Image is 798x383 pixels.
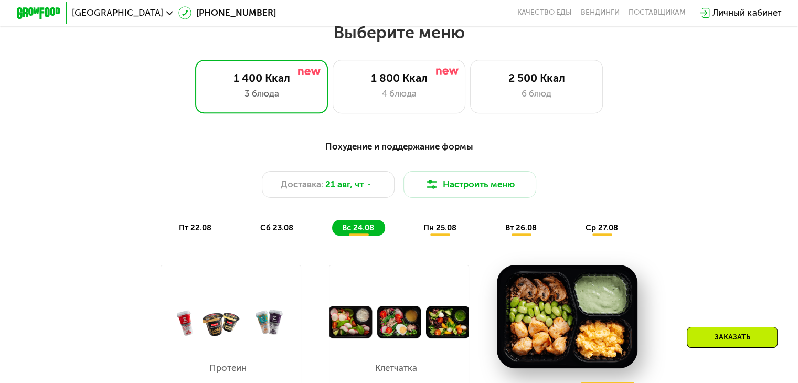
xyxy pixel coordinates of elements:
[207,87,316,100] div: 3 блюда
[629,8,686,17] div: поставщикам
[325,178,364,191] span: 21 авг, чт
[423,223,456,232] span: пн 25.08
[342,223,374,232] span: вс 24.08
[179,223,211,232] span: пт 22.08
[207,71,316,84] div: 1 400 Ккал
[178,6,276,19] a: [PHONE_NUMBER]
[687,327,778,348] div: Заказать
[344,71,454,84] div: 1 800 Ккал
[586,223,618,232] span: ср 27.08
[281,178,323,191] span: Доставка:
[581,8,620,17] a: Вендинги
[344,87,454,100] div: 4 блюда
[712,6,781,19] div: Личный кабинет
[482,87,591,100] div: 6 блюд
[517,8,572,17] a: Качество еды
[36,22,763,43] h2: Выберите меню
[403,171,537,198] button: Настроить меню
[260,223,293,232] span: сб 23.08
[505,223,537,232] span: вт 26.08
[372,364,421,373] p: Клетчатка
[72,8,163,17] span: [GEOGRAPHIC_DATA]
[71,140,727,153] div: Похудение и поддержание формы
[204,364,253,373] p: Протеин
[482,71,591,84] div: 2 500 Ккал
